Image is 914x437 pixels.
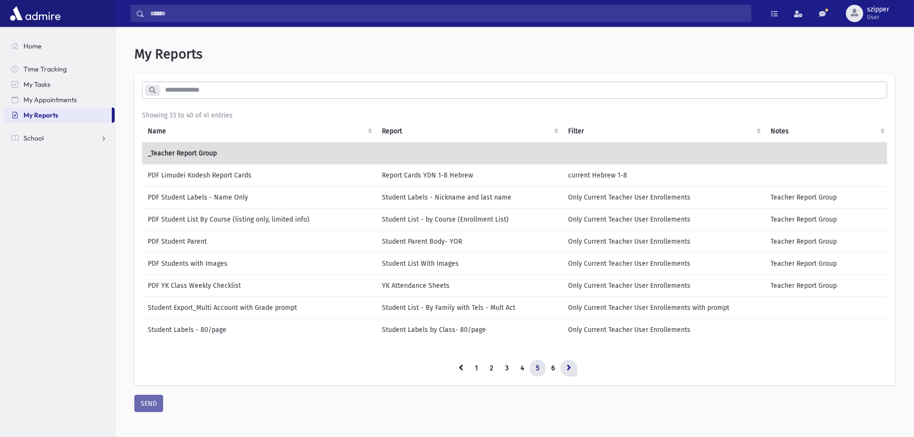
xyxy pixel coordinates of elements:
[562,296,765,319] td: Only Current Teacher User Enrollements with prompt
[484,360,499,377] a: 2
[4,38,115,54] a: Home
[499,360,515,377] a: 3
[4,61,115,77] a: Time Tracking
[562,186,765,208] td: Only Current Teacher User Enrollements
[24,134,44,142] span: School
[530,360,546,377] a: 5
[142,186,376,208] td: PDF Student Labels - Name Only
[562,319,765,341] td: Only Current Teacher User Enrollements
[376,186,562,208] td: Student Labels - Nickname and last name
[134,395,163,412] button: SEND
[469,360,484,377] a: 1
[142,230,376,252] td: PDF Student Parent
[562,120,765,142] th: Filter : activate to sort column ascending
[142,164,376,186] td: PDF Limudei Kodesh Report Cards
[4,107,112,123] a: My Reports
[376,230,562,252] td: Student Parent Body- YOR
[562,208,765,230] td: Only Current Teacher User Enrollements
[376,120,562,142] th: Report: activate to sort column ascending
[376,208,562,230] td: Student List - by Course (Enrollment List)
[376,319,562,341] td: Student Labels by Class- 80/page
[765,274,889,296] td: Teacher Report Group
[545,360,561,377] a: 6
[4,92,115,107] a: My Appointments
[142,142,889,164] td: _Teacher Report Group
[24,111,58,119] span: My Reports
[142,252,376,274] td: PDF Students with Images
[24,95,77,104] span: My Appointments
[562,164,765,186] td: current Hebrew 1-8
[142,120,376,142] th: Name: activate to sort column ascending
[765,120,889,142] th: Notes : activate to sort column ascending
[514,360,530,377] a: 4
[24,80,50,89] span: My Tasks
[867,6,889,13] span: szipper
[8,4,63,23] img: AdmirePro
[142,319,376,341] td: Student Labels - 80/page
[142,296,376,319] td: Student Export_Multi Account with Grade prompt
[765,252,889,274] td: Teacher Report Group
[142,274,376,296] td: PDF YK Class Weekly Checklist
[765,230,889,252] td: Teacher Report Group
[376,252,562,274] td: Student List With Images
[4,130,115,146] a: School
[142,208,376,230] td: PDF Student List By Course (listing only, limited info)
[376,164,562,186] td: Report Cards YDN 1-8 Hebrew
[562,230,765,252] td: Only Current Teacher User Enrollements
[134,46,202,62] span: My Reports
[765,208,889,230] td: Teacher Report Group
[376,274,562,296] td: YK Attendance Sheets
[144,5,751,22] input: Search
[142,110,887,120] div: Showing 33 to 40 of 41 entries
[765,186,889,208] td: Teacher Report Group
[24,65,67,73] span: Time Tracking
[4,77,115,92] a: My Tasks
[562,252,765,274] td: Only Current Teacher User Enrollements
[562,274,765,296] td: Only Current Teacher User Enrollements
[867,13,889,21] span: User
[24,42,42,50] span: Home
[376,296,562,319] td: Student List - By Family with Tels - Mult Act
